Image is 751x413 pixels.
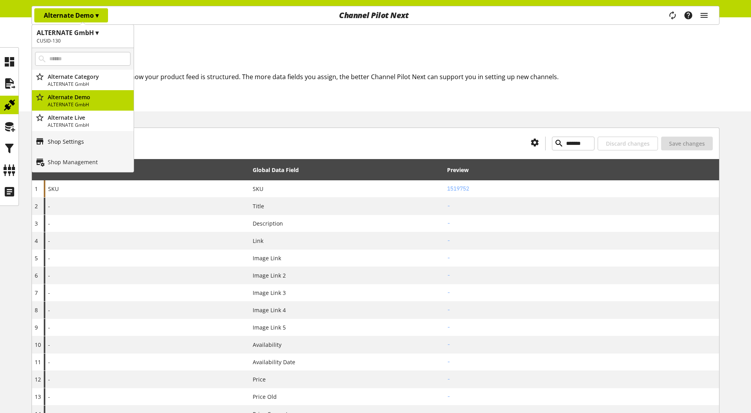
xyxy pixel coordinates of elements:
button: Discard changes [598,137,658,150]
h2: - [447,341,716,349]
div: Global Data Field [253,166,299,174]
h2: - [447,202,716,210]
p: ALTERNATE GmbH [48,81,130,88]
h2: Explain to Channel Pilot Next how your product feed is structured. The more data fields you assig... [44,72,719,81]
h1: ALTERNATE GmbH ▾ [37,28,129,37]
p: Alternate Category [48,72,130,81]
span: Image Link 3 [253,289,286,297]
p: ALTERNATE GmbH [48,101,130,108]
span: 3 [35,220,38,227]
span: SKU [253,185,263,193]
span: Image Link 4 [253,306,286,314]
span: 11 [35,358,41,366]
span: - [48,237,50,245]
div: Preview [447,166,469,174]
span: SKU [48,185,59,193]
span: - [48,358,50,366]
p: Alternate Demo [44,11,99,20]
h2: - [447,323,716,332]
span: 1 [35,185,38,193]
span: 13 [35,393,41,400]
span: 4 [35,237,38,244]
span: Availability [253,341,281,349]
h2: - [447,375,716,383]
span: Link [253,237,263,245]
h2: - [447,237,716,245]
h2: 1519752 [447,185,716,193]
h2: - [447,358,716,366]
a: Shop Management [32,152,134,172]
span: Discard changes [606,139,650,148]
span: - [48,323,50,332]
h2: - [447,393,716,401]
span: - [48,271,50,280]
span: ▾ [95,11,99,20]
a: Shop Settings [32,131,134,152]
span: - [48,202,50,210]
span: - [48,393,50,401]
p: Alternate Demo [48,93,130,101]
span: 9 [35,324,38,331]
span: 12 [35,376,41,383]
span: Availability Date [253,358,295,366]
span: 7 [35,289,38,296]
p: Shop Settings [48,137,84,146]
button: Save changes [661,137,713,150]
span: Description [253,219,283,228]
nav: main navigation [32,6,719,25]
h2: - [447,254,716,262]
span: - [48,375,50,383]
span: Price Old [253,393,277,401]
p: ALTERNATE GmbH [48,122,130,129]
span: # [35,166,38,174]
span: 6 [35,272,38,279]
span: Image Link 2 [253,271,286,280]
span: - [48,254,50,262]
h2: - [447,306,716,314]
span: Image Link [253,254,281,262]
span: Title [253,202,264,210]
span: - [48,306,50,314]
span: 2 [35,202,38,210]
span: 10 [35,341,41,348]
p: Shop Management [48,158,98,166]
span: - [48,341,50,349]
h2: - [447,271,716,280]
h2: - [447,289,716,297]
h2: CUSID-130 [37,37,129,44]
p: Alternate Live [48,113,130,122]
span: 8 [35,306,38,314]
span: Image Link 5 [253,323,286,332]
span: 5 [35,254,38,262]
h2: - [447,219,716,228]
span: Price [253,375,266,383]
span: - [48,219,50,228]
span: - [48,289,50,297]
span: Save changes [669,139,705,148]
